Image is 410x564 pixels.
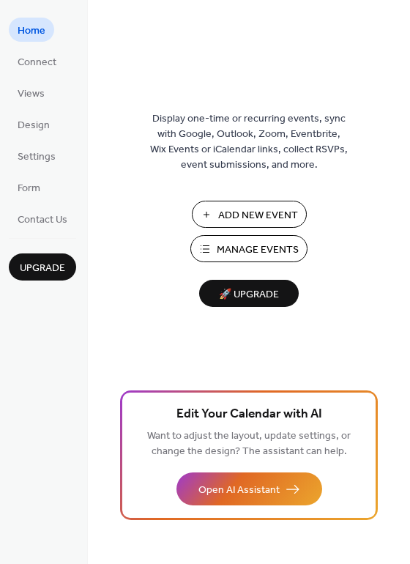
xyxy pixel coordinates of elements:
[176,404,322,425] span: Edit Your Calendar with AI
[9,207,76,231] a: Contact Us
[199,280,299,307] button: 🚀 Upgrade
[192,201,307,228] button: Add New Event
[9,253,76,281] button: Upgrade
[190,235,307,262] button: Manage Events
[150,111,348,173] span: Display one-time or recurring events, sync with Google, Outlook, Zoom, Eventbrite, Wix Events or ...
[9,81,53,105] a: Views
[18,118,50,133] span: Design
[18,181,40,196] span: Form
[9,49,65,73] a: Connect
[18,23,45,39] span: Home
[18,55,56,70] span: Connect
[18,86,45,102] span: Views
[9,175,49,199] a: Form
[9,144,64,168] a: Settings
[9,112,59,136] a: Design
[18,212,67,228] span: Contact Us
[147,426,351,461] span: Want to adjust the layout, update settings, or change the design? The assistant can help.
[9,18,54,42] a: Home
[20,261,65,276] span: Upgrade
[198,483,280,498] span: Open AI Assistant
[18,149,56,165] span: Settings
[218,208,298,223] span: Add New Event
[176,472,322,505] button: Open AI Assistant
[208,285,290,305] span: 🚀 Upgrade
[217,242,299,258] span: Manage Events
